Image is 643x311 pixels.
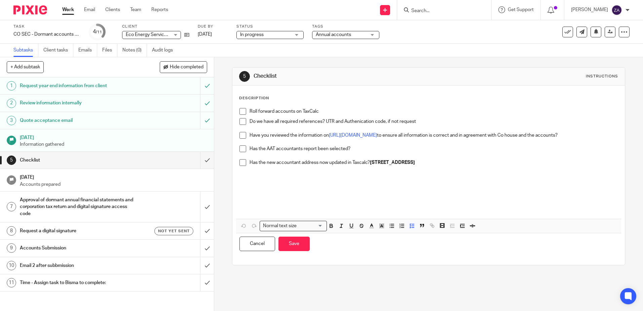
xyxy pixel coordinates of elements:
div: 3 [7,116,16,125]
img: Pixie [13,5,47,14]
h1: Quote acceptance email [20,115,136,126]
h1: Request a digital signature [20,226,136,236]
h1: Accounts Submission [20,243,136,253]
span: Hide completed [170,65,203,70]
p: Information gathered [20,141,207,148]
div: Search for option [260,221,327,231]
div: 5 [7,155,16,165]
a: Audit logs [152,44,178,57]
span: Annual accounts [316,32,351,37]
p: Description [239,96,269,101]
h1: Email 2 after subbmission [20,261,136,271]
a: Email [84,6,95,13]
input: Search for option [299,222,323,230]
span: [DATE] [198,32,212,37]
p: [PERSON_NAME] [571,6,608,13]
p: Has the AAT accountants report been selected? [250,145,617,152]
button: Cancel [239,237,275,251]
a: Subtasks [13,44,38,57]
a: Files [102,44,117,57]
span: Get Support [508,7,534,12]
p: Have you reviewed the information on to ensure all information is correct and in agreement with C... [250,132,617,139]
div: 5 [239,71,250,82]
div: 9 [7,243,16,253]
img: svg%3E [611,5,622,15]
div: CO SEC - Dormant accounts and CT600 return (limited companies) - Updated with signature [13,31,81,38]
div: 8 [7,226,16,236]
label: Client [122,24,189,29]
input: Search [411,8,471,14]
h1: Review information internally [20,98,136,108]
a: [URL][DOMAIN_NAME] [329,133,377,138]
div: Instructions [586,74,618,79]
div: 1 [7,81,16,91]
label: Status [236,24,304,29]
h1: [DATE] [20,133,207,141]
div: 7 [7,202,16,211]
div: 4 [93,28,102,36]
h1: Approval of dormant annual financial statements and corporation tax return and digital signature ... [20,195,136,219]
p: Accounts prepared [20,181,207,188]
h1: [DATE] [20,172,207,181]
span: In progress [240,32,264,37]
div: 11 [7,278,16,287]
span: Not yet sent [158,228,190,234]
label: Task [13,24,81,29]
a: Team [130,6,141,13]
a: Work [62,6,74,13]
a: Notes (0) [122,44,147,57]
button: + Add subtask [7,61,44,73]
h1: Request year end information from client [20,81,136,91]
span: Eco Energy Services ([PERSON_NAME]) Ltd [126,32,218,37]
div: 2 [7,99,16,108]
h1: Time - Assign task to Bisma to complete: [20,278,136,288]
label: Due by [198,24,228,29]
h1: Checklist [254,73,443,80]
a: Reports [151,6,168,13]
a: Clients [105,6,120,13]
a: Client tasks [43,44,73,57]
span: Normal text size [261,222,298,230]
small: /11 [96,30,102,34]
strong: [STREET_ADDRESS] [370,160,415,165]
button: Hide completed [160,61,207,73]
div: 10 [7,261,16,270]
p: Roll forward accounts on TaxCalc [250,108,617,115]
h1: Checklist [20,155,136,165]
button: Save [278,237,310,251]
p: Has the new accountant address now updated in Taxcalc? [250,159,617,166]
p: Do we have all required references? UTR and Authenication code, if not request [250,118,617,125]
a: Emails [78,44,97,57]
label: Tags [312,24,379,29]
